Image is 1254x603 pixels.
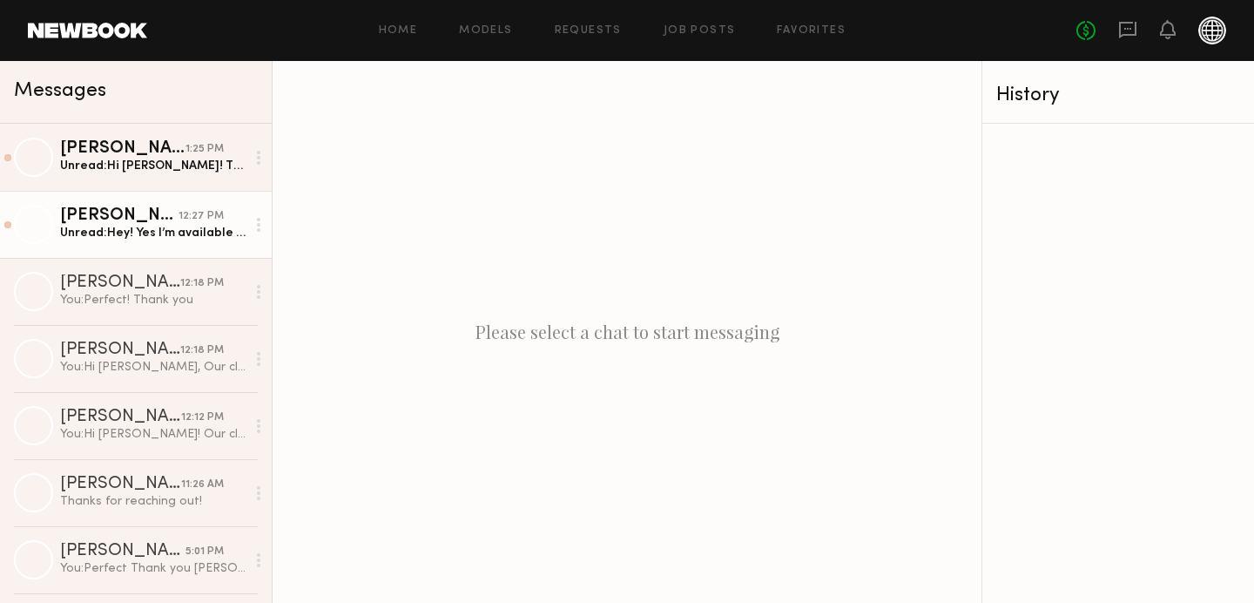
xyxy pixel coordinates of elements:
[60,409,181,426] div: [PERSON_NAME]
[181,410,224,426] div: 12:12 PM
[60,342,180,359] div: [PERSON_NAME]
[60,426,246,443] div: You: Hi [PERSON_NAME]! Our client DRMTLGY Loves your look, and would like to have you submit a sl...
[60,560,246,577] div: You: Perfect Thank you [PERSON_NAME]!
[379,25,418,37] a: Home
[60,207,179,225] div: [PERSON_NAME]
[555,25,622,37] a: Requests
[60,292,246,308] div: You: Perfect! Thank you
[180,342,224,359] div: 12:18 PM
[60,493,246,510] div: Thanks for reaching out!
[60,158,246,174] div: Unread: Hi [PERSON_NAME]! That’s great. Yes, I’m available and interested. I’ll try to get slate ...
[777,25,846,37] a: Favorites
[14,81,106,101] span: Messages
[185,141,224,158] div: 1:25 PM
[664,25,736,37] a: Job Posts
[459,25,512,37] a: Models
[60,476,181,493] div: [PERSON_NAME]
[60,274,180,292] div: [PERSON_NAME]
[60,225,246,241] div: Unread: Hey! Yes I’m available I’ll send in a slate I do have fading henna on my hands I did for ...
[996,85,1240,105] div: History
[273,61,981,603] div: Please select a chat to start messaging
[60,543,185,560] div: [PERSON_NAME]
[60,140,185,158] div: [PERSON_NAME]
[181,477,224,493] div: 11:26 AM
[60,359,246,376] div: You: Hi [PERSON_NAME], Our client DRMTLGY Loves your look, and would like to have you submit a sl...
[185,544,224,560] div: 5:01 PM
[180,275,224,292] div: 12:18 PM
[179,208,224,225] div: 12:27 PM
